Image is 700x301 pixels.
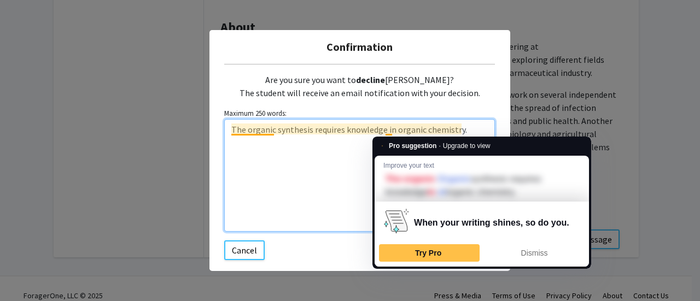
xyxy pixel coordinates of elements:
[224,64,495,108] div: Are you sure you want to [PERSON_NAME]? The student will receive an email notification with your ...
[356,74,385,85] b: decline
[8,252,46,293] iframe: Chat
[224,119,495,232] textarea: To enrich screen reader interactions, please activate Accessibility in Grammarly extension settings
[224,240,265,260] button: Cancel
[218,39,501,55] h5: Confirmation
[224,108,495,119] small: Maximum 250 words:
